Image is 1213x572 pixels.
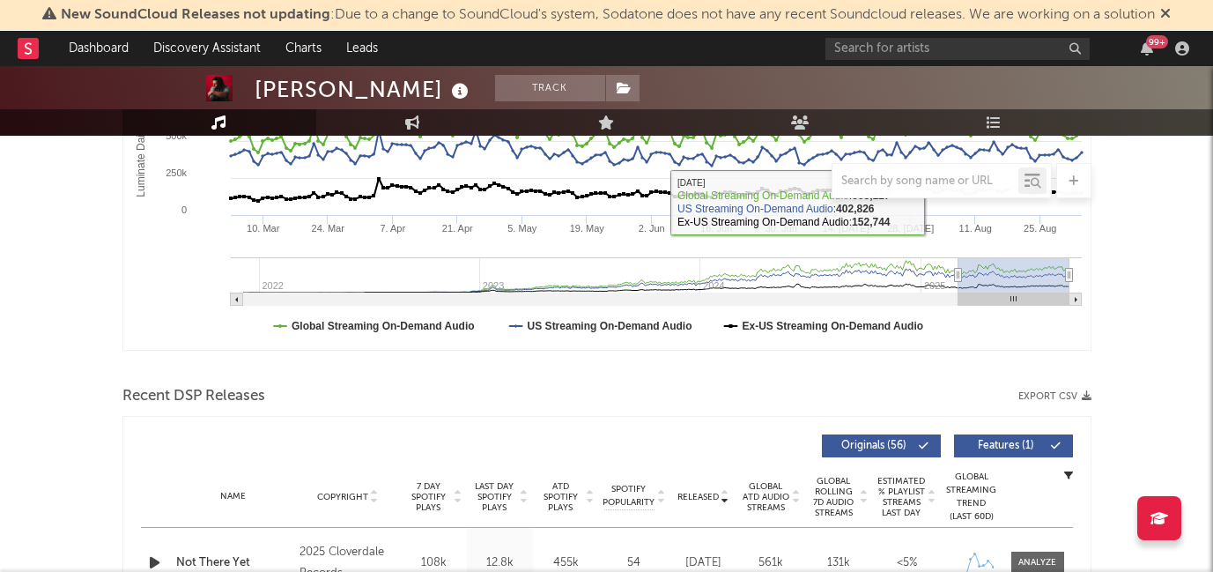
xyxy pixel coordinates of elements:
[255,75,473,104] div: [PERSON_NAME]
[1146,35,1168,48] div: 99 +
[742,554,801,572] div: 561k
[122,386,265,407] span: Recent DSP Releases
[765,223,796,234] text: 30. Jun
[832,175,1018,189] input: Search by song name or URL
[441,223,472,234] text: 21. Apr
[1160,8,1171,22] span: Dismiss
[810,554,869,572] div: 131k
[1141,41,1153,56] button: 99+
[527,320,692,332] text: US Streaming On-Demand Audio
[471,554,529,572] div: 12.8k
[292,320,475,332] text: Global Streaming On-Demand Audio
[877,476,926,518] span: Estimated % Playlist Streams Last Day
[537,554,595,572] div: 455k
[825,38,1090,60] input: Search for artists
[507,223,537,234] text: 5. May
[311,223,344,234] text: 24. Mar
[887,223,934,234] text: 28. [DATE]
[742,320,923,332] text: Ex-US Streaming On-Demand Audio
[61,8,1155,22] span: : Due to a change to SoundCloud's system, Sodatone does not have any recent Soundcloud releases. ...
[822,435,941,457] button: Originals(56)
[810,476,858,518] span: Global Rolling 7D Audio Streams
[405,481,452,513] span: 7 Day Spotify Plays
[471,481,518,513] span: Last Day Spotify Plays
[405,554,462,572] div: 108k
[380,223,405,234] text: 7. Apr
[569,223,604,234] text: 19. May
[334,31,390,66] a: Leads
[61,8,330,22] span: New SoundCloud Releases not updating
[495,75,605,101] button: Track
[317,492,368,502] span: Copyright
[537,481,584,513] span: ATD Spotify Plays
[603,483,655,509] span: Spotify Popularity
[945,471,998,524] div: Global Streaming Trend (Last 60D)
[1018,391,1091,402] button: Export CSV
[954,435,1073,457] button: Features(1)
[742,481,790,513] span: Global ATD Audio Streams
[677,492,719,502] span: Released
[176,554,292,572] a: Not There Yet
[135,85,147,197] text: Luminate Daily Streams
[176,490,292,503] div: Name
[638,223,664,234] text: 2. Jun
[603,554,665,572] div: 54
[181,204,186,215] text: 0
[273,31,334,66] a: Charts
[965,441,1047,451] span: Features ( 1 )
[56,31,141,66] a: Dashboard
[700,223,732,234] text: 16. Jun
[822,223,869,234] text: 14. [DATE]
[141,31,273,66] a: Discovery Assistant
[1024,223,1056,234] text: 25. Aug
[674,554,733,572] div: [DATE]
[833,441,914,451] span: Originals ( 56 )
[958,223,991,234] text: 11. Aug
[877,554,936,572] div: <5%
[166,130,187,141] text: 500k
[247,223,280,234] text: 10. Mar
